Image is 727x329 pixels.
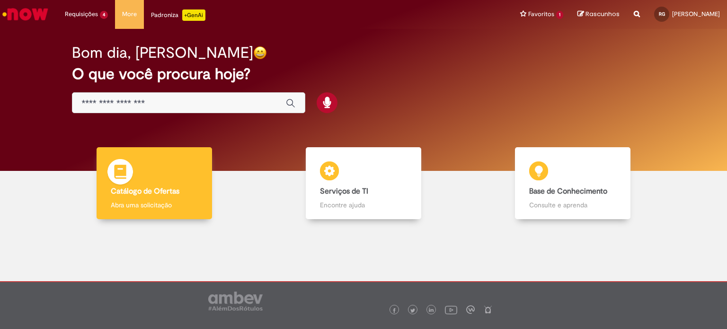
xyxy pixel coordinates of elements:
span: Rascunhos [585,9,620,18]
img: happy-face.png [253,46,267,60]
span: More [122,9,137,19]
p: Encontre ajuda [320,200,407,210]
a: Serviços de TI Encontre ajuda [259,147,468,220]
img: logo_footer_linkedin.png [429,308,434,313]
p: Abra uma solicitação [111,200,197,210]
span: Favoritos [528,9,554,19]
a: Rascunhos [577,10,620,19]
img: logo_footer_facebook.png [392,308,397,313]
div: Padroniza [151,9,205,21]
span: Requisições [65,9,98,19]
img: logo_footer_workplace.png [466,305,475,314]
img: logo_footer_youtube.png [445,303,457,316]
span: [PERSON_NAME] [672,10,720,18]
p: +GenAi [182,9,205,21]
span: RG [659,11,665,17]
img: logo_footer_twitter.png [410,308,415,313]
span: 4 [100,11,108,19]
b: Base de Conhecimento [529,187,607,196]
img: ServiceNow [1,5,50,24]
a: Catálogo de Ofertas Abra uma solicitação [50,147,259,220]
p: Consulte e aprenda [529,200,616,210]
img: logo_footer_ambev_rotulo_gray.png [208,292,263,311]
h2: Bom dia, [PERSON_NAME] [72,44,253,61]
a: Base de Conhecimento Consulte e aprenda [468,147,677,220]
img: logo_footer_naosei.png [484,305,492,314]
h2: O que você procura hoje? [72,66,656,82]
span: 1 [556,11,563,19]
b: Serviços de TI [320,187,368,196]
b: Catálogo de Ofertas [111,187,179,196]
